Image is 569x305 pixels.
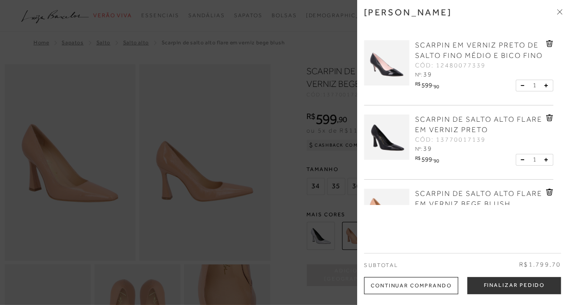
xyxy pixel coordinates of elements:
span: 599 [421,156,432,163]
span: 90 [434,84,439,89]
a: SCARPIN EM VERNIZ PRETO DE SALTO FINO MÉDIO E BICO FINO [415,40,544,61]
img: SCARPIN EM VERNIZ PRETO DE SALTO FINO MÉDIO E BICO FINO [364,40,409,86]
span: 1 [532,81,536,90]
a: SCARPIN DE SALTO ALTO FLARE EM VERNIZ PRETO [415,114,544,135]
span: SCARPIN EM VERNIZ PRETO DE SALTO FINO MÉDIO E BICO FINO [415,41,543,60]
span: CÓD: 12480077339 [415,61,486,70]
span: Nº: [415,71,422,78]
div: Continuar Comprando [364,277,458,294]
button: Finalizar Pedido [467,277,561,294]
i: R$ [415,81,420,86]
span: CÓD: 13770017139 [415,135,486,144]
span: 90 [434,158,439,163]
span: SCARPIN DE SALTO ALTO FLARE EM VERNIZ PRETO [415,115,542,134]
img: SCARPIN DE SALTO ALTO FLARE EM VERNIZ PRETO [364,114,409,160]
i: , [432,81,439,86]
span: 599 [421,81,432,89]
span: SCARPIN DE SALTO ALTO FLARE EM VERNIZ BEGE BLUSH [415,190,542,208]
i: , [432,156,439,161]
img: SCARPIN DE SALTO ALTO FLARE EM VERNIZ BEGE BLUSH [364,189,409,234]
h3: [PERSON_NAME] [364,7,452,18]
a: SCARPIN DE SALTO ALTO FLARE EM VERNIZ BEGE BLUSH [415,189,544,210]
span: Nº: [415,146,422,152]
i: R$ [415,156,420,161]
span: 39 [423,145,432,152]
span: 1 [532,155,536,164]
span: Subtotal [364,262,398,268]
span: R$1.799,70 [519,260,561,269]
span: 39 [423,71,432,78]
